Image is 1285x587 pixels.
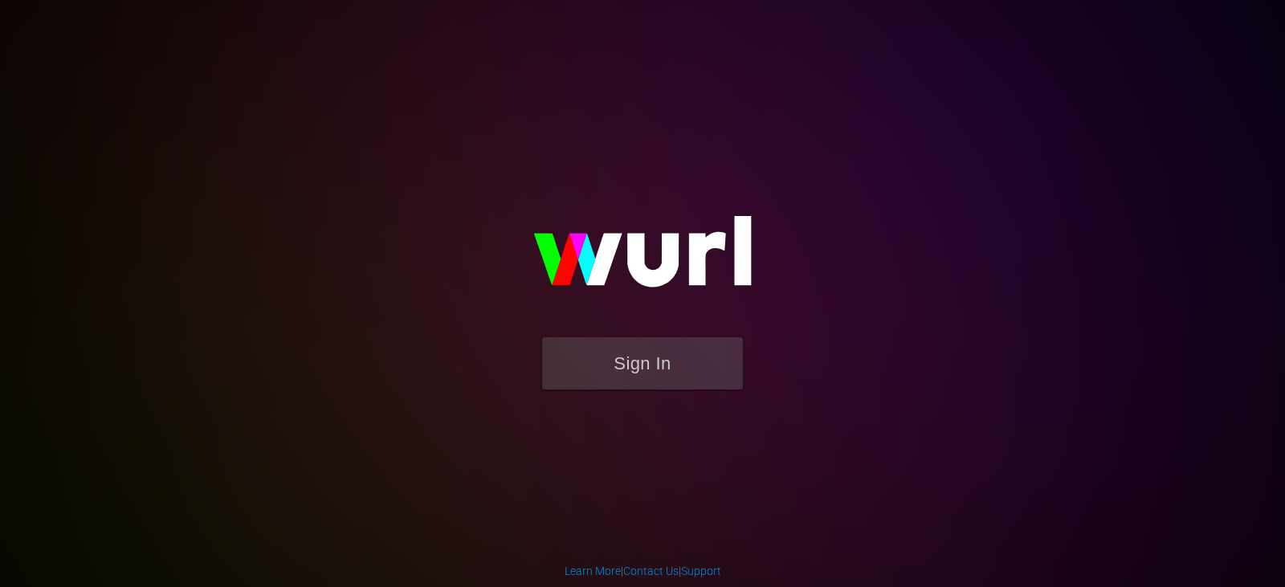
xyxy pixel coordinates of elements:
[623,565,679,577] a: Contact Us
[565,563,721,579] div: | |
[482,181,803,337] img: wurl-logo-on-black-223613ac3d8ba8fe6dc639794a292ebdb59501304c7dfd60c99c58986ef67473.svg
[542,337,743,389] button: Sign In
[681,565,721,577] a: Support
[565,565,621,577] a: Learn More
